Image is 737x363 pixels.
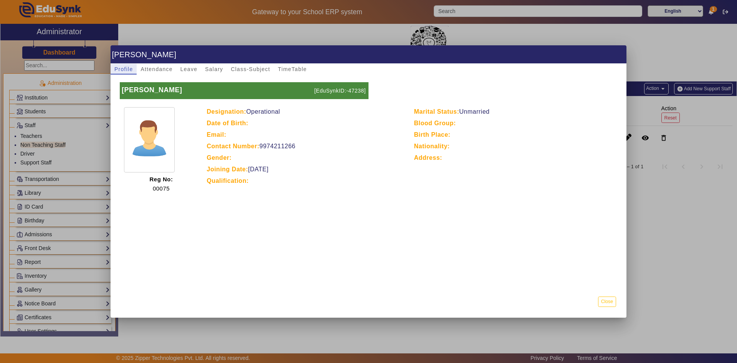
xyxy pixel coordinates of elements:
[207,120,248,126] b: Date of Birth:
[414,131,451,138] b: Birth Place:
[207,143,259,149] b: Contact Number:
[140,66,172,72] span: Attendance
[207,154,232,161] b: Gender:
[180,66,197,72] span: Leave
[598,297,616,307] button: Close
[207,107,406,116] p: Operational
[205,66,223,72] span: Salary
[150,176,173,182] b: Reg No:
[414,107,613,116] p: Unmarried
[111,45,626,63] h1: [PERSON_NAME]
[312,82,368,99] p: [EduSynkID:-47238]
[124,107,175,172] img: profile.png
[414,143,450,149] b: Nationality:
[153,185,170,192] span: 00075
[278,66,307,72] span: TimeTable
[207,166,248,172] b: Joining Date:
[207,142,406,151] p: 9974211266
[122,86,182,94] b: [PERSON_NAME]
[207,177,249,184] b: Qualification:
[207,165,406,174] p: [DATE]
[114,66,133,72] span: Profile
[207,108,246,115] b: Designation:
[414,120,456,126] b: Blood Group:
[207,131,226,138] b: Email:
[414,154,442,161] b: Address:
[414,108,459,115] b: Marital Status:
[231,66,270,72] span: Class-Subject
